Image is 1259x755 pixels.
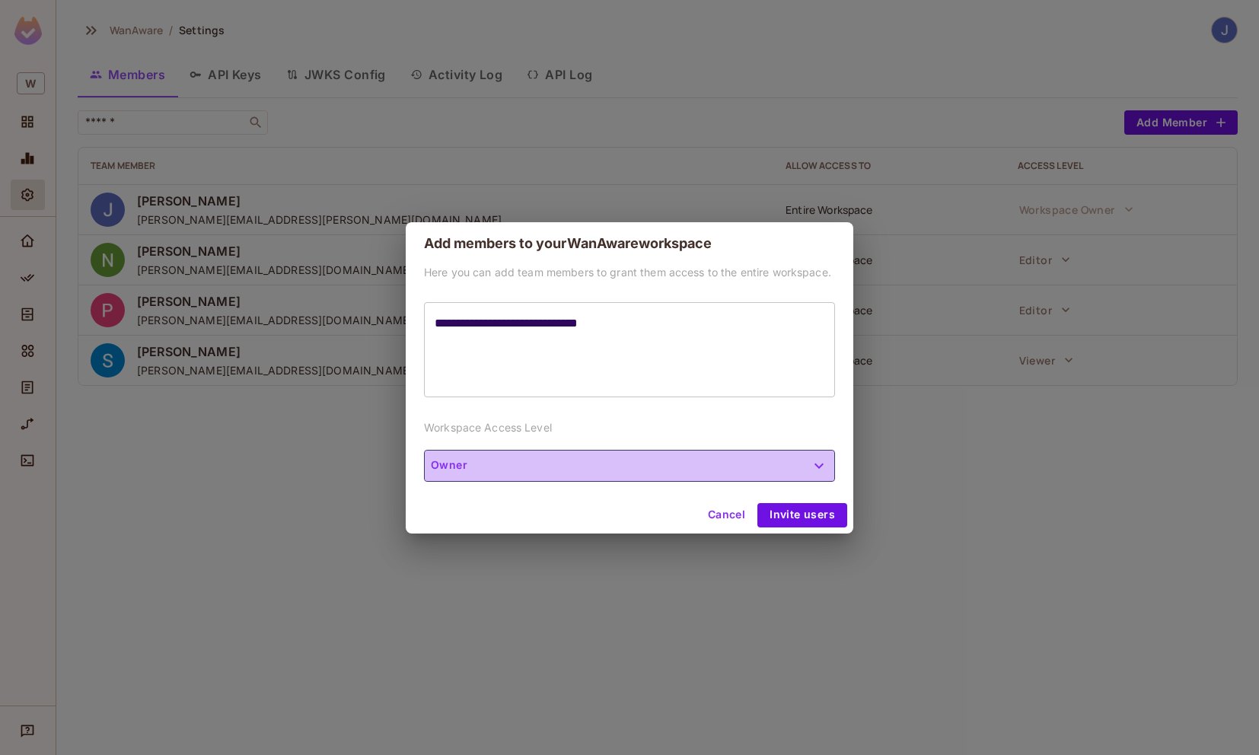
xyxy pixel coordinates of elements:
p: Workspace Access Level [424,420,835,435]
button: Cancel [702,503,751,527]
button: Owner [424,450,835,482]
h2: Add members to your WanAware workspace [406,222,853,265]
p: Here you can add team members to grant them access to the entire workspace. [424,265,835,279]
button: Invite users [757,503,847,527]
